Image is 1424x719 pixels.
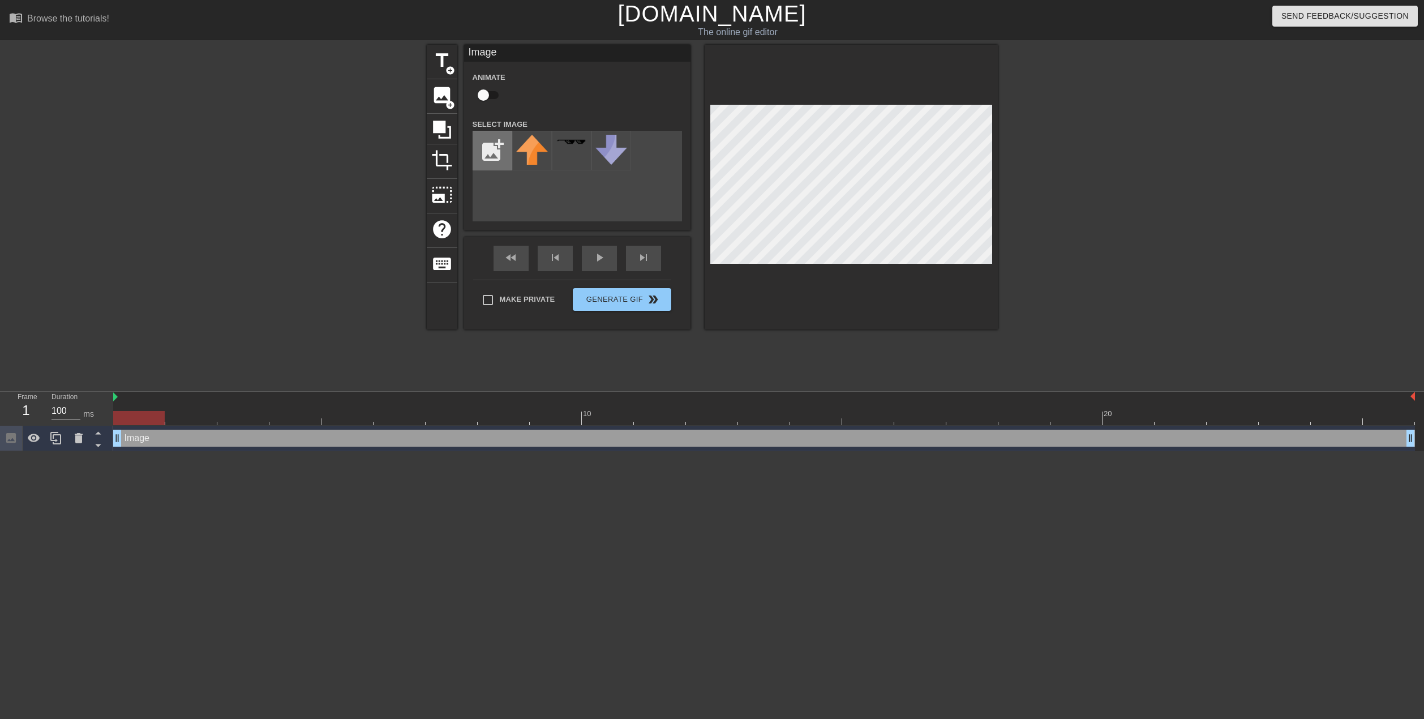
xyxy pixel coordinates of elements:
[111,433,123,444] span: drag_handle
[445,66,455,75] span: add_circle
[1272,6,1418,27] button: Send Feedback/Suggestion
[431,149,453,171] span: crop
[473,72,505,83] label: Animate
[9,11,23,24] span: menu_book
[18,400,35,421] div: 1
[637,251,650,264] span: skip_next
[516,135,548,165] img: upvote.png
[473,119,528,130] label: Select Image
[431,219,453,240] span: help
[9,11,109,28] a: Browse the tutorials!
[445,100,455,110] span: add_circle
[617,1,806,26] a: [DOMAIN_NAME]
[431,50,453,71] span: title
[83,408,94,420] div: ms
[577,293,666,306] span: Generate Gif
[500,294,555,305] span: Make Private
[595,135,627,165] img: downvote.png
[593,251,606,264] span: play_arrow
[52,394,78,401] label: Duration
[548,251,562,264] span: skip_previous
[431,184,453,206] span: photo_size_select_large
[1104,408,1114,420] div: 20
[1405,433,1416,444] span: drag_handle
[504,251,518,264] span: fast_rewind
[27,14,109,23] div: Browse the tutorials!
[431,84,453,106] span: image
[9,392,43,425] div: Frame
[431,253,453,275] span: keyboard
[464,45,690,62] div: Image
[646,293,660,306] span: double_arrow
[556,139,587,145] img: deal-with-it.png
[481,25,996,39] div: The online gif editor
[583,408,593,420] div: 10
[1410,392,1415,401] img: bound-end.png
[573,288,671,311] button: Generate Gif
[1281,9,1409,23] span: Send Feedback/Suggestion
